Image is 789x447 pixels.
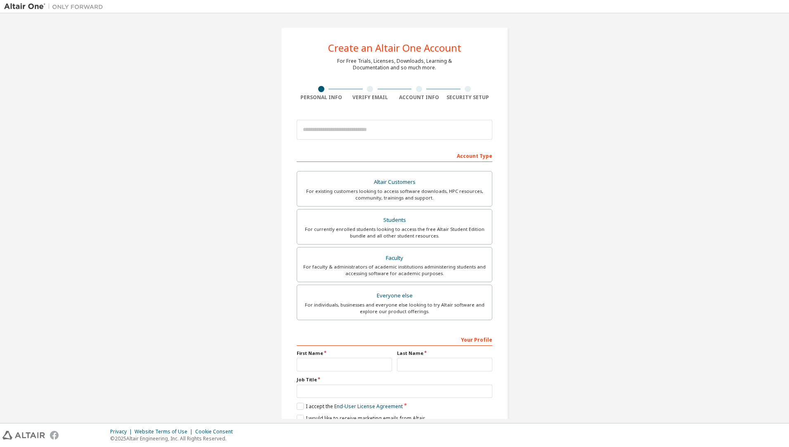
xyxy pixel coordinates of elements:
div: For currently enrolled students looking to access the free Altair Student Edition bundle and all ... [302,226,487,239]
div: For individuals, businesses and everyone else looking to try Altair software and explore our prod... [302,302,487,315]
div: Account Info [394,94,444,101]
label: Job Title [297,376,492,383]
div: Cookie Consent [195,428,238,435]
div: For Free Trials, Licenses, Downloads, Learning & Documentation and so much more. [337,58,452,71]
div: Verify Email [346,94,395,101]
label: I accept the [297,403,403,410]
div: For existing customers looking to access software downloads, HPC resources, community, trainings ... [302,188,487,201]
div: Website Terms of Use [135,428,195,435]
div: Everyone else [302,290,487,302]
div: Personal Info [297,94,346,101]
div: Account Type [297,149,492,162]
img: altair_logo.svg [2,431,45,440]
div: Security Setup [444,94,493,101]
div: Faculty [302,252,487,264]
div: Students [302,214,487,226]
p: © 2025 Altair Engineering, Inc. All Rights Reserved. [110,435,238,442]
label: First Name [297,350,392,357]
img: Altair One [4,2,107,11]
div: Your Profile [297,333,492,346]
label: I would like to receive marketing emails from Altair [297,415,425,422]
a: End-User License Agreement [334,403,403,410]
div: Create an Altair One Account [328,43,461,53]
div: For faculty & administrators of academic institutions administering students and accessing softwa... [302,264,487,277]
div: Altair Customers [302,176,487,188]
label: Last Name [397,350,492,357]
img: facebook.svg [50,431,59,440]
div: Privacy [110,428,135,435]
